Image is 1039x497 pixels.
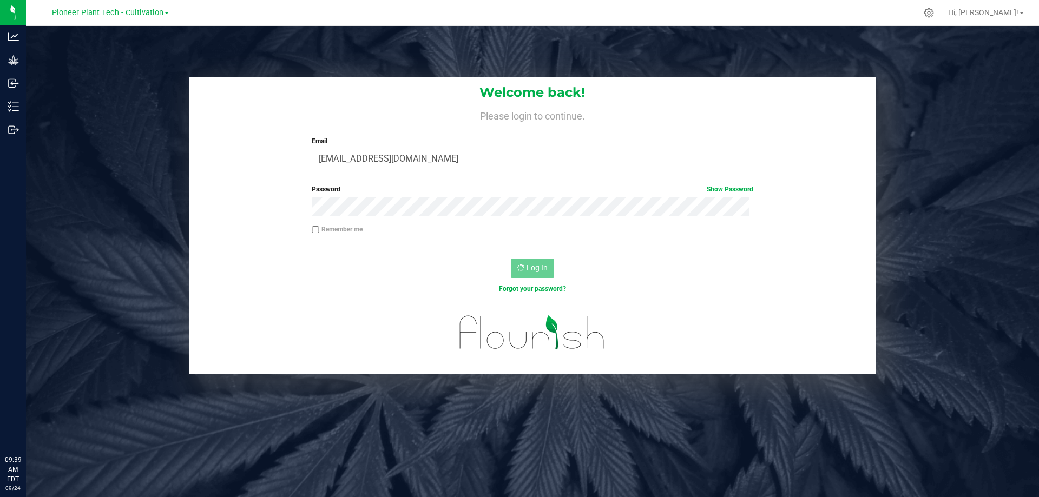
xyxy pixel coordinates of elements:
[8,101,19,112] inline-svg: Inventory
[499,285,566,293] a: Forgot your password?
[8,31,19,42] inline-svg: Analytics
[948,8,1018,17] span: Hi, [PERSON_NAME]!
[707,185,753,193] a: Show Password
[312,185,340,193] span: Password
[312,136,753,146] label: Email
[189,108,876,121] h4: Please login to continue.
[8,55,19,65] inline-svg: Grow
[312,224,363,234] label: Remember me
[446,305,618,360] img: flourish_logo.svg
[5,484,21,492] p: 09/24
[511,259,554,278] button: Log In
[189,85,876,100] h1: Welcome back!
[8,124,19,135] inline-svg: Outbound
[527,263,548,272] span: Log In
[5,455,21,484] p: 09:39 AM EDT
[8,78,19,89] inline-svg: Inbound
[922,8,936,18] div: Manage settings
[52,8,163,17] span: Pioneer Plant Tech - Cultivation
[312,226,319,234] input: Remember me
